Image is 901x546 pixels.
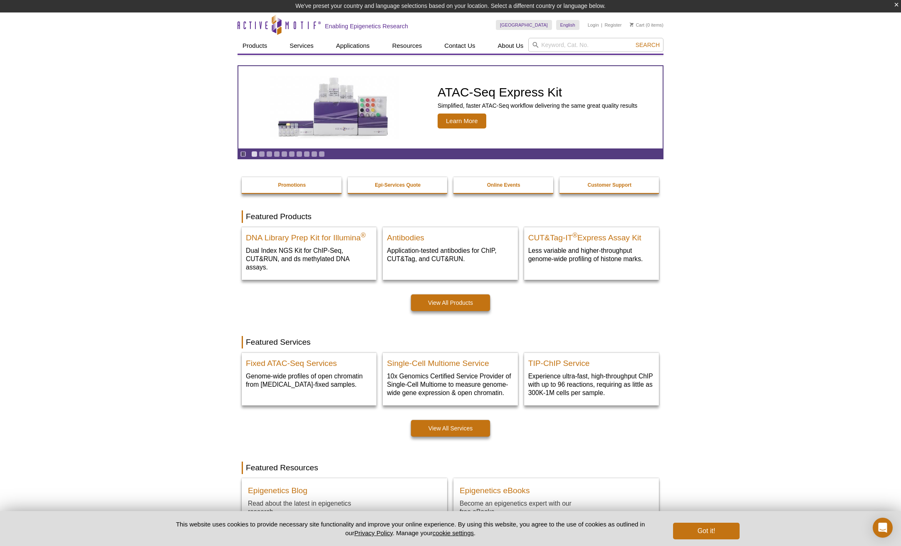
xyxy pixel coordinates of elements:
p: Less variable and higher-throughput genome-wide profiling of histone marks​. [528,246,655,263]
p: Application-tested antibodies for ChIP, CUT&Tag, and CUT&RUN. [387,246,513,263]
a: Resources [387,38,427,54]
p: 10x Genomics Certified Service Provider of Single-Cell Multiome to measure genome-wide gene expre... [387,372,513,397]
h3: Epigenetics Blog [248,487,307,495]
h2: Single-Cell Multiome Service [387,355,513,368]
button: cookie settings [433,529,474,536]
span: Search [636,42,660,48]
button: Search [633,41,662,49]
h3: Epigenetics eBooks [460,487,530,495]
li: (0 items) [630,20,663,30]
h2: Featured Resources [242,462,659,474]
a: Services [285,38,319,54]
a: Toggle autoplay [240,151,246,157]
a: Epigenetics eBooks [460,484,530,499]
p: Simplified, faster ATAC-Seq workflow delivering the same great quality results [438,102,637,109]
a: About Us [493,38,529,54]
strong: Customer Support [588,182,631,188]
p: Experience ultra-fast, high-throughput ChIP with up to 96 reactions, requiring as little as 300K-... [528,372,655,397]
strong: Epi-Services Quote [375,182,421,188]
a: Go to slide 2 [259,151,265,157]
a: View All Products [411,294,490,311]
a: Login [588,22,599,28]
strong: Online Events [487,182,520,188]
a: English [556,20,579,30]
a: Products [238,38,272,54]
a: Single-Cell Multiome Servicee Single-Cell Multiome Service 10x Genomics Certified Service Provide... [383,353,517,405]
a: Cart [630,22,644,28]
h2: ATAC-Seq Express Kit [438,86,637,99]
a: Contact Us [439,38,480,54]
a: Customer Support [559,177,660,193]
a: Go to slide 9 [311,151,317,157]
h2: Fixed ATAC-Seq Services [246,355,372,368]
li: | [601,20,602,30]
a: TIP-ChIP Service TIP-ChIP Service Experience ultra-fast, high-throughput ChIP with up to 96 react... [524,353,659,405]
a: DNA Library Prep Kit for Illumina DNA Library Prep Kit for Illumina® Dual Index NGS Kit for ChIP-... [242,227,376,280]
article: ATAC-Seq Express Kit [238,66,663,148]
sup: ® [361,232,366,239]
a: View All Services [411,420,490,437]
a: Go to slide 10 [319,151,325,157]
p: Genome-wide profiles of open chromatin from [MEDICAL_DATA]-fixed samples. [246,372,372,389]
h2: Featured Products [242,210,659,223]
h2: Antibodies [387,230,513,242]
a: All Antibodies Antibodies Application-tested antibodies for ChIP, CUT&Tag, and CUT&RUN. [383,227,517,272]
p: Dual Index NGS Kit for ChIP-Seq, CUT&RUN, and ds methylated DNA assays. [246,246,372,272]
h2: DNA Library Prep Kit for Illumina [246,230,372,242]
a: Register [604,22,621,28]
p: Read about the latest in epigenetics research. [248,499,372,516]
a: Go to slide 6 [289,151,295,157]
a: Go to slide 8 [304,151,310,157]
img: ATAC-Seq Express Kit [265,76,403,139]
h2: Enabling Epigenetics Research [325,22,408,30]
button: Got it! [673,523,740,539]
a: [GEOGRAPHIC_DATA] [496,20,552,30]
a: Go to slide 7 [296,151,302,157]
strong: Promotions [278,182,306,188]
h2: TIP-ChIP Service [528,355,655,368]
a: Go to slide 4 [274,151,280,157]
h2: CUT&Tag-IT Express Assay Kit [528,230,655,242]
span: Learn More [438,114,486,128]
a: Epi-Services Quote [348,177,448,193]
sup: ® [572,232,577,239]
p: Become an epigenetics expert with our free eBooks. [460,499,584,516]
a: CUT&Tag-IT® Express Assay Kit CUT&Tag-IT®Express Assay Kit Less variable and higher-throughput ge... [524,227,659,272]
img: Your Cart [630,22,634,27]
a: Fixed ATAC-Seq Services Fixed ATAC-Seq Services Genome-wide profiles of open chromatin from [MEDI... [242,353,376,397]
p: This website uses cookies to provide necessary site functionality and improve your online experie... [161,520,659,537]
a: Epigenetics Blog [248,484,307,499]
a: Go to slide 1 [251,151,257,157]
a: Applications [331,38,375,54]
a: Go to slide 3 [266,151,272,157]
input: Keyword, Cat. No. [528,38,663,52]
a: Go to slide 5 [281,151,287,157]
div: Open Intercom Messenger [873,518,893,538]
a: Privacy Policy [354,529,393,536]
a: ATAC-Seq Express Kit ATAC-Seq Express Kit Simplified, faster ATAC-Seq workflow delivering the sam... [238,66,663,148]
a: Promotions [242,177,342,193]
h2: Featured Services [242,336,659,348]
a: Online Events [453,177,554,193]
